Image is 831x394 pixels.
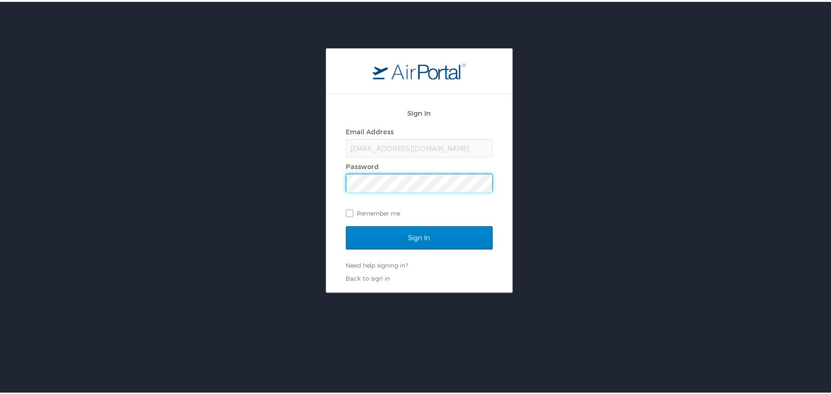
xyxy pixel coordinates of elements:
[346,273,390,280] a: Back to sign in
[346,106,493,117] h2: Sign In
[373,61,466,78] img: logo
[346,161,379,169] label: Password
[346,204,493,218] label: Remember me
[346,260,408,267] a: Need help signing in?
[346,224,493,248] input: Sign In
[346,126,394,134] label: Email Address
